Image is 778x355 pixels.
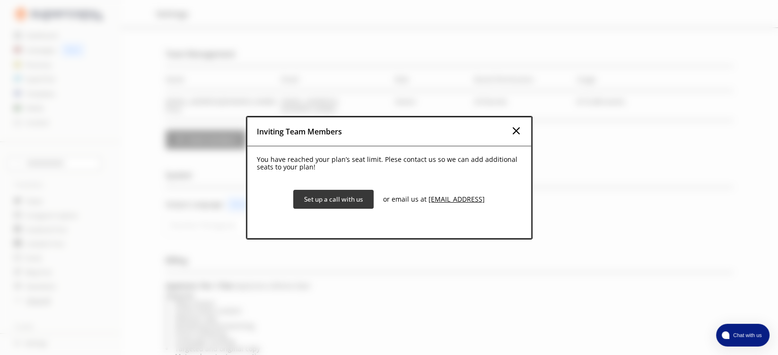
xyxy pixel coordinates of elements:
[383,195,485,203] p: or email us at
[428,195,485,204] a: [EMAIL_ADDRESS]
[293,190,374,209] button: Set up a call with us
[257,156,522,171] p: You have reached your plan’s seat limit. Plese contact us so we can add additional seats to your ...
[510,125,522,138] button: Close
[304,195,363,204] b: Set up a call with us
[510,125,522,136] img: Close
[716,324,769,346] button: atlas-launcher
[729,331,764,339] span: Chat with us
[257,124,342,139] h2: Inviting Team Members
